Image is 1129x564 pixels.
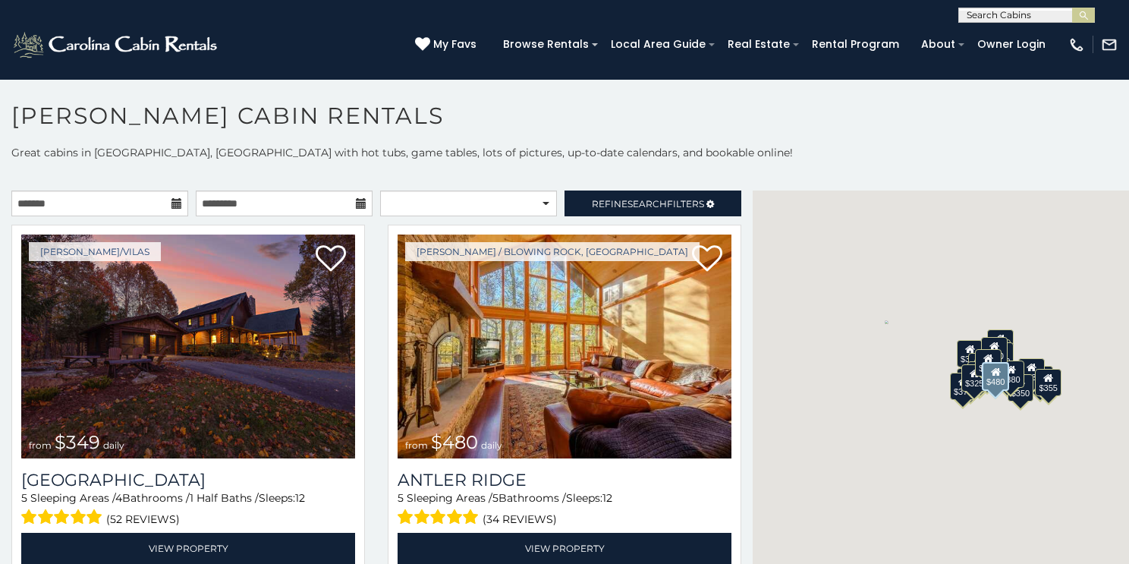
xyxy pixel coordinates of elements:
a: Real Estate [720,33,797,56]
img: Antler Ridge [398,235,731,458]
a: View Property [398,533,731,564]
div: $210 [975,349,1001,377]
span: from [29,440,52,451]
div: $930 [1018,358,1044,386]
span: 1 Half Baths / [190,491,259,505]
a: Owner Login [970,33,1053,56]
span: 5 [21,491,27,505]
a: RefineSearchFilters [564,191,741,216]
a: [GEOGRAPHIC_DATA] [21,470,355,490]
a: Diamond Creek Lodge from $349 daily [21,235,355,458]
div: $320 [981,337,1007,364]
span: My Favs [433,36,476,52]
span: (34 reviews) [483,509,557,529]
a: Add to favorites [316,244,346,276]
img: phone-regular-white.png [1068,36,1085,53]
span: 5 [492,491,498,505]
a: [PERSON_NAME]/Vilas [29,242,161,261]
span: (52 reviews) [106,509,180,529]
h3: Diamond Creek Lodge [21,470,355,490]
span: Search [627,198,667,210]
div: $355 [1035,369,1061,396]
a: About [914,33,963,56]
a: Browse Rentals [495,33,596,56]
img: mail-regular-white.png [1101,36,1118,53]
span: Refine Filters [592,198,704,210]
div: $480 [982,362,1009,391]
a: My Favs [415,36,480,53]
span: 12 [602,491,612,505]
div: $375 [950,373,976,400]
div: Sleeping Areas / Bathrooms / Sleeps: [398,490,731,529]
a: View Property [21,533,355,564]
div: Sleeping Areas / Bathrooms / Sleeps: [21,490,355,529]
div: $380 [998,361,1024,388]
div: $325 [961,364,987,392]
div: $305 [957,340,983,367]
a: Antler Ridge [398,470,731,490]
span: from [405,440,428,451]
span: 4 [115,491,122,505]
div: $350 [1008,374,1033,402]
a: Add to favorites [692,244,722,276]
a: Local Area Guide [603,33,713,56]
span: daily [481,440,502,451]
img: Diamond Creek Lodge [21,235,355,458]
span: 5 [398,491,404,505]
span: $480 [431,431,478,453]
a: Antler Ridge from $480 daily [398,235,731,458]
a: [PERSON_NAME] / Blowing Rock, [GEOGRAPHIC_DATA] [405,242,700,261]
a: Rental Program [804,33,907,56]
span: daily [103,440,124,451]
div: $525 [987,329,1013,357]
img: White-1-2.png [11,30,222,60]
span: 12 [295,491,305,505]
span: $349 [55,431,100,453]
